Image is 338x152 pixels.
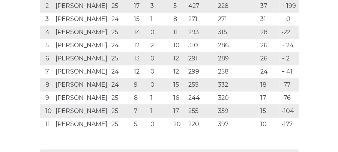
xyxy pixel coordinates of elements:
[110,104,132,117] td: 25
[54,104,110,117] td: [PERSON_NAME]
[258,104,279,117] td: 15
[132,91,149,104] td: 8
[279,78,298,91] td: -77
[258,26,279,39] td: 28
[258,117,279,131] td: 10
[186,26,216,39] td: 293
[258,91,279,104] td: 17
[149,78,171,91] td: 0
[186,65,216,78] td: 299
[132,39,149,52] td: 12
[258,78,279,91] td: 18
[54,12,110,26] td: [PERSON_NAME]
[171,65,186,78] td: 12
[110,39,132,52] td: 24
[216,117,258,131] td: 397
[186,52,216,65] td: 291
[110,78,132,91] td: 24
[216,91,258,104] td: 320
[258,39,279,52] td: 26
[279,39,298,52] td: + 24
[149,91,171,104] td: 1
[54,52,110,65] td: [PERSON_NAME]
[149,12,171,26] td: 1
[279,117,298,131] td: -177
[216,52,258,65] td: 289
[171,26,186,39] td: 11
[186,39,216,52] td: 310
[279,91,298,104] td: -76
[54,26,110,39] td: [PERSON_NAME]
[258,12,279,26] td: 31
[132,78,149,91] td: 9
[132,26,149,39] td: 14
[186,12,216,26] td: 271
[132,104,149,117] td: 7
[216,12,258,26] td: 271
[216,65,258,78] td: 258
[132,65,149,78] td: 12
[149,26,171,39] td: 0
[258,65,279,78] td: 24
[110,12,132,26] td: 24
[216,39,258,52] td: 286
[40,117,54,131] td: 11
[54,91,110,104] td: [PERSON_NAME]
[110,65,132,78] td: 24
[54,78,110,91] td: [PERSON_NAME]
[258,52,279,65] td: 26
[110,26,132,39] td: 25
[216,26,258,39] td: 315
[110,52,132,65] td: 25
[149,117,171,131] td: 0
[40,12,54,26] td: 3
[216,78,258,91] td: 332
[186,78,216,91] td: 255
[186,91,216,104] td: 244
[40,52,54,65] td: 6
[279,26,298,39] td: -22
[54,117,110,131] td: [PERSON_NAME]
[171,12,186,26] td: 8
[279,12,298,26] td: + 0
[110,117,132,131] td: 25
[40,39,54,52] td: 5
[149,104,171,117] td: 1
[171,91,186,104] td: 16
[149,39,171,52] td: 2
[149,65,171,78] td: 0
[54,65,110,78] td: [PERSON_NAME]
[186,104,216,117] td: 255
[40,26,54,39] td: 4
[279,65,298,78] td: + 41
[171,52,186,65] td: 12
[279,52,298,65] td: + 2
[110,91,132,104] td: 25
[171,117,186,131] td: 20
[149,52,171,65] td: 0
[132,117,149,131] td: 5
[216,104,258,117] td: 359
[132,12,149,26] td: 15
[171,78,186,91] td: 15
[54,39,110,52] td: [PERSON_NAME]
[40,104,54,117] td: 10
[132,52,149,65] td: 13
[171,104,186,117] td: 17
[171,39,186,52] td: 10
[40,91,54,104] td: 9
[40,65,54,78] td: 7
[40,78,54,91] td: 8
[186,117,216,131] td: 220
[279,104,298,117] td: -104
